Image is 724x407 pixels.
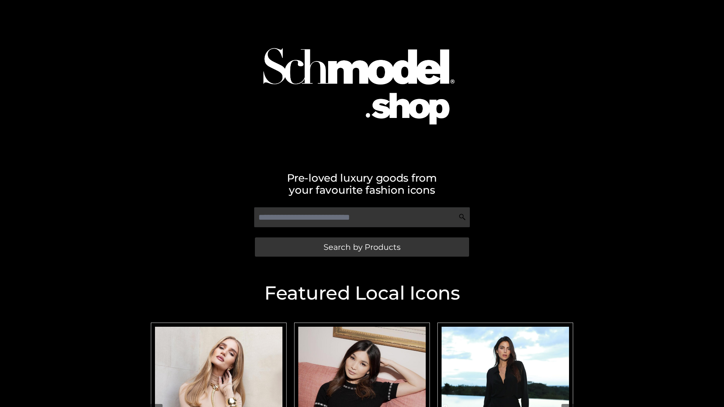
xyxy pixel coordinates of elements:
span: Search by Products [324,243,400,251]
a: Search by Products [255,237,469,257]
h2: Featured Local Icons​ [147,284,577,303]
h2: Pre-loved luxury goods from your favourite fashion icons [147,172,577,196]
img: Search Icon [459,213,466,221]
